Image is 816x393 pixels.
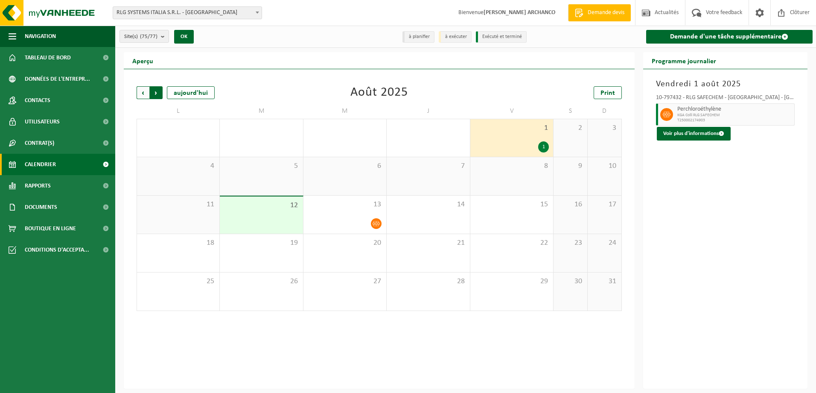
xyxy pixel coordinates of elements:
[439,31,472,43] li: à exécuter
[25,111,60,132] span: Utilisateurs
[677,113,793,118] span: KGA Colli RLG SAFECHEM
[25,90,50,111] span: Contacts
[475,161,549,171] span: 8
[558,200,583,209] span: 16
[387,103,470,119] td: J
[558,238,583,248] span: 23
[594,86,622,99] a: Print
[150,86,163,99] span: Suivant
[25,47,71,68] span: Tableau de bord
[391,277,465,286] span: 28
[140,34,157,39] count: (75/77)
[25,218,76,239] span: Boutique en ligne
[25,196,57,218] span: Documents
[475,277,549,286] span: 29
[119,30,169,43] button: Site(s)(75/77)
[558,277,583,286] span: 30
[643,52,725,69] h2: Programme journalier
[657,127,731,141] button: Voir plus d'informations
[592,123,617,133] span: 3
[141,238,215,248] span: 18
[137,103,220,119] td: L
[558,161,583,171] span: 9
[113,6,262,19] span: RLG SYSTEMS ITALIA S.R.L. - TORINO
[141,200,215,209] span: 11
[484,9,555,16] strong: [PERSON_NAME] ARCHANCO
[308,200,382,209] span: 13
[174,30,194,44] button: OK
[141,277,215,286] span: 25
[592,200,617,209] span: 17
[475,123,549,133] span: 1
[568,4,631,21] a: Demande devis
[25,239,89,261] span: Conditions d'accepta...
[677,106,793,113] span: Perchloroéthylène
[308,161,382,171] span: 6
[475,238,549,248] span: 22
[554,103,588,119] td: S
[137,86,149,99] span: Précédent
[25,68,90,90] span: Données de l'entrepr...
[558,123,583,133] span: 2
[476,31,527,43] li: Exécuté et terminé
[600,90,615,97] span: Print
[113,7,262,19] span: RLG SYSTEMS ITALIA S.R.L. - TORINO
[167,86,215,99] div: aujourd'hui
[25,175,51,196] span: Rapports
[391,200,465,209] span: 14
[25,154,56,175] span: Calendrier
[586,9,627,17] span: Demande devis
[308,238,382,248] span: 20
[224,277,298,286] span: 26
[646,30,813,44] a: Demande d'une tâche supplémentaire
[470,103,554,119] td: V
[592,277,617,286] span: 31
[391,238,465,248] span: 21
[224,201,298,210] span: 12
[538,141,549,153] div: 1
[588,103,622,119] td: D
[124,52,162,69] h2: Aperçu
[141,161,215,171] span: 4
[592,238,617,248] span: 24
[224,161,298,171] span: 5
[124,30,157,43] span: Site(s)
[677,118,793,123] span: T250002174903
[475,200,549,209] span: 15
[25,26,56,47] span: Navigation
[592,161,617,171] span: 10
[25,132,54,154] span: Contrat(s)
[308,277,382,286] span: 27
[656,95,795,103] div: 10-797432 - RLG SAFECHEM - [GEOGRAPHIC_DATA] - [GEOGRAPHIC_DATA]
[224,238,298,248] span: 19
[220,103,303,119] td: M
[402,31,434,43] li: à planifier
[303,103,387,119] td: M
[350,86,408,99] div: Août 2025
[391,161,465,171] span: 7
[656,78,795,91] h3: Vendredi 1 août 2025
